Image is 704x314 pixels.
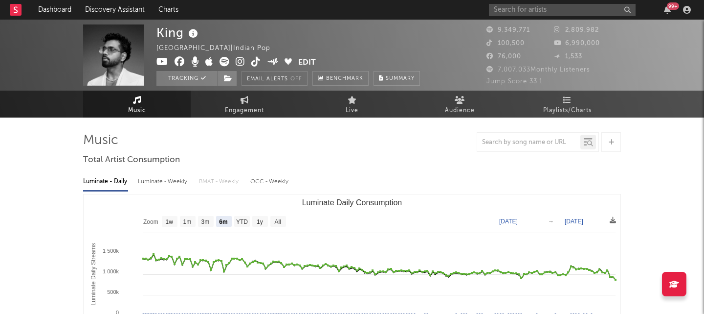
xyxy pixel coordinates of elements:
input: Search for artists [489,4,636,16]
button: Email AlertsOff [242,71,308,86]
span: Music [128,105,146,117]
em: Off [290,76,302,82]
button: 99+ [664,6,671,14]
span: 100,500 [486,40,525,47]
text: YTD [236,218,248,225]
span: Total Artist Consumption [83,154,180,166]
div: 99 + [667,2,679,10]
text: 1m [183,218,192,225]
a: Engagement [191,91,298,118]
span: 9,349,771 [486,27,530,33]
text: → [548,218,554,225]
text: 1w [166,218,174,225]
text: 1 500k [103,248,119,254]
span: Live [346,105,358,117]
span: 1,533 [554,53,582,60]
text: 500k [107,289,119,295]
span: 6,990,000 [554,40,600,47]
span: Audience [445,105,475,117]
text: Luminate Daily Streams [90,243,97,305]
text: Zoom [143,218,158,225]
text: 1y [257,218,263,225]
text: 1 000k [103,268,119,274]
div: Luminate - Weekly [138,173,189,190]
span: 76,000 [486,53,521,60]
div: King [156,24,200,41]
a: Live [298,91,406,118]
span: Playlists/Charts [543,105,592,117]
a: Audience [406,91,513,118]
button: Summary [374,71,420,86]
div: OCC - Weekly [250,173,289,190]
a: Playlists/Charts [513,91,621,118]
text: 6m [219,218,227,225]
span: Benchmark [326,73,363,85]
span: 2,809,982 [554,27,599,33]
span: 7,007,033 Monthly Listeners [486,67,590,73]
button: Tracking [156,71,218,86]
span: Engagement [225,105,264,117]
a: Music [83,91,191,118]
button: Edit [298,57,316,69]
text: 3m [201,218,210,225]
span: Jump Score: 33.1 [486,78,543,85]
div: [GEOGRAPHIC_DATA] | Indian Pop [156,43,282,54]
a: Benchmark [312,71,369,86]
div: Luminate - Daily [83,173,128,190]
span: Summary [386,76,415,81]
text: [DATE] [499,218,518,225]
text: Luminate Daily Consumption [302,198,402,207]
text: [DATE] [565,218,583,225]
text: All [274,218,281,225]
input: Search by song name or URL [477,139,580,146]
